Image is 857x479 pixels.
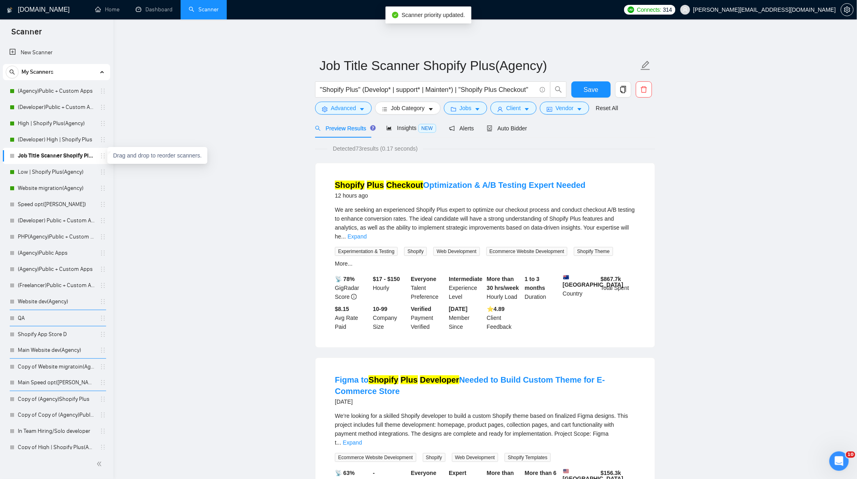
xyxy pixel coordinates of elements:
span: holder [100,315,106,321]
a: (Agency)Public + Custom Apps [18,83,95,99]
b: 10-99 [373,306,388,312]
button: Save [571,81,611,98]
span: search [551,86,566,93]
div: Hourly [371,275,409,301]
span: Advanced [331,104,356,113]
span: ... [341,233,346,240]
div: Company Size [371,304,409,331]
button: Средство выбора GIF-файла [26,265,32,272]
button: copy [615,81,631,98]
div: 12 hours ago [335,191,586,200]
span: robot [487,126,492,131]
b: Intermediate [449,276,482,282]
div: GigRadar Score [333,275,371,301]
mark: Checkout [386,181,423,189]
span: idcard [547,106,552,112]
mark: Shopify [369,375,398,384]
span: holder [100,347,106,353]
a: Job Title Scanner Shopify Plus(Agency) [18,148,95,164]
span: user [682,7,688,13]
span: Preview Results [315,125,373,132]
span: bars [382,106,388,112]
button: search [550,81,567,98]
div: We are seeking an experienced Shopify Plus expert to optimize our checkout process and conduct ch... [335,205,635,241]
span: NEW [418,124,436,133]
b: ⭐️ 4.89 [487,306,505,312]
span: holder [100,153,106,159]
b: $ 867.7k [601,276,621,282]
span: Scanner priority updated. [402,12,465,18]
span: Connects: [637,5,661,14]
mark: Shopify [335,181,365,189]
span: holder [100,217,106,224]
span: Web Development [433,247,480,256]
span: holder [100,88,106,94]
span: caret-down [428,106,434,112]
span: setting [322,106,328,112]
a: Speed opt([PERSON_NAME]) [18,196,95,213]
span: 314 [663,5,672,14]
span: holder [100,185,106,192]
div: Tooltip anchor [369,124,377,132]
button: folderJobscaret-down [444,102,488,115]
img: logo [7,4,13,17]
b: [GEOGRAPHIC_DATA] [563,275,624,288]
span: caret-down [359,106,365,112]
span: double-left [96,460,104,468]
b: 1 to 3 months [525,276,546,291]
p: В сети последние 15 мин [39,10,110,18]
div: Dima говорит… [6,48,156,67]
a: Copy of Website migratoin(Agency) [18,359,95,375]
a: Website migration(Agency) [18,180,95,196]
a: More... [335,260,353,267]
span: Auto Bidder [487,125,527,132]
button: Добавить вложение [38,265,45,272]
mark: Developer [420,375,459,384]
button: setting [841,3,854,16]
a: (Developer)Public + Custom Apps [18,99,95,115]
div: Country [561,275,599,301]
span: setting [841,6,853,13]
mark: Plus [367,181,384,189]
a: Figma toShopify Plus DeveloperNeeded to Build Custom Theme for E-Commerce Store [335,375,605,396]
a: (Agency)Public + Custom Apps [18,261,95,277]
a: Copy of Copy of (Agency)Public + Custom Apps [18,407,95,423]
button: idcardVendorcaret-down [540,102,589,115]
b: Verified [411,306,432,312]
span: Shopify Theme [574,247,613,256]
span: We’re looking for a skilled Shopify developer to build a custom Shopify theme based on finalized ... [335,413,628,446]
span: Detected 73 results (0.17 seconds) [327,144,423,153]
span: search [6,69,18,75]
div: Experience Level [447,275,485,301]
a: Main Website dev(Agency) [18,342,95,358]
span: Insights [386,125,436,131]
span: Ecommerce Website Development [486,247,568,256]
img: Profile image for Dima [40,49,48,57]
span: holder [100,282,106,289]
span: Save [584,85,598,95]
span: Ecommerce Website Development [335,453,416,462]
span: caret-down [524,106,530,112]
span: Scanner [5,26,48,43]
div: Duration [523,275,561,301]
span: Shopify Templates [505,453,551,462]
div: Client Feedback [485,304,523,331]
div: Avg Rate Paid [333,304,371,331]
span: holder [100,234,106,240]
div: [DATE] [335,397,635,407]
b: $8.15 [335,306,349,312]
b: More than 30 hrs/week [487,276,519,291]
span: holder [100,120,106,127]
button: delete [636,81,652,98]
span: holder [100,331,106,338]
span: Vendor [556,104,573,113]
input: Search Freelance Jobs... [320,85,536,95]
span: My Scanners [21,64,53,80]
span: Job Category [391,104,424,113]
div: Drag and drop to reorder scanners. [107,147,207,164]
button: Отправить сообщение… [139,262,152,275]
span: holder [100,136,106,143]
span: info-circle [540,87,545,92]
span: holder [100,201,106,208]
span: edit [640,60,651,71]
